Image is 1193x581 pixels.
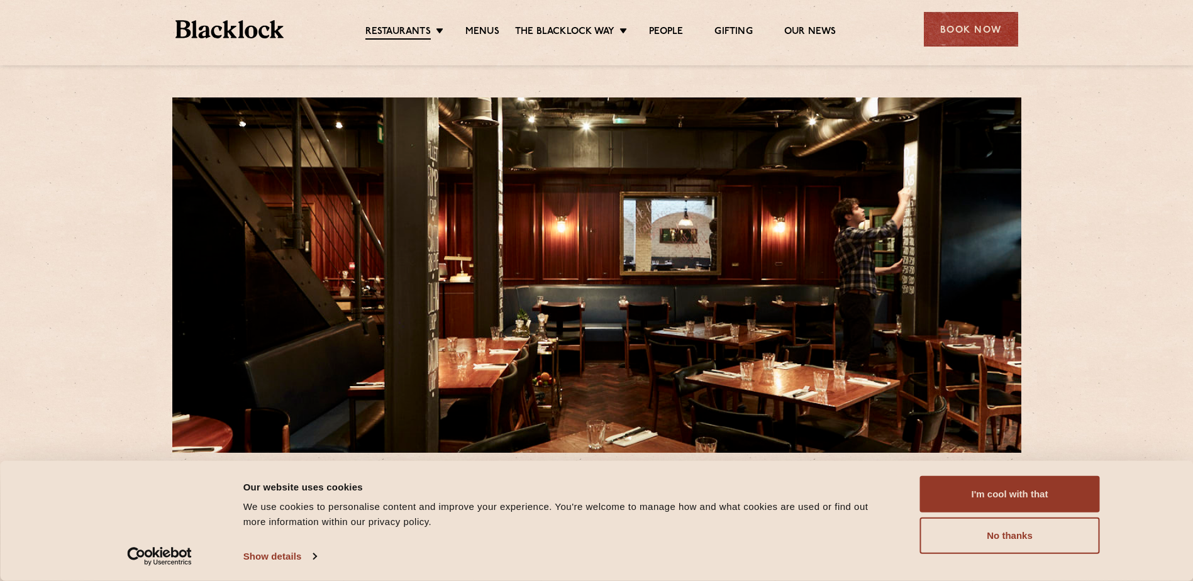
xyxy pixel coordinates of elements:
a: Menus [465,26,499,38]
a: Gifting [714,26,752,38]
button: I'm cool with that [920,476,1100,512]
a: Our News [784,26,836,38]
div: Our website uses cookies [243,479,892,494]
a: Restaurants [365,26,431,40]
button: No thanks [920,517,1100,554]
a: The Blacklock Way [515,26,614,38]
a: Usercentrics Cookiebot - opens in a new window [104,547,214,566]
img: BL_Textured_Logo-footer-cropped.svg [175,20,284,38]
div: Book Now [924,12,1018,47]
a: Show details [243,547,316,566]
a: People [649,26,683,38]
div: We use cookies to personalise content and improve your experience. You're welcome to manage how a... [243,499,892,529]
